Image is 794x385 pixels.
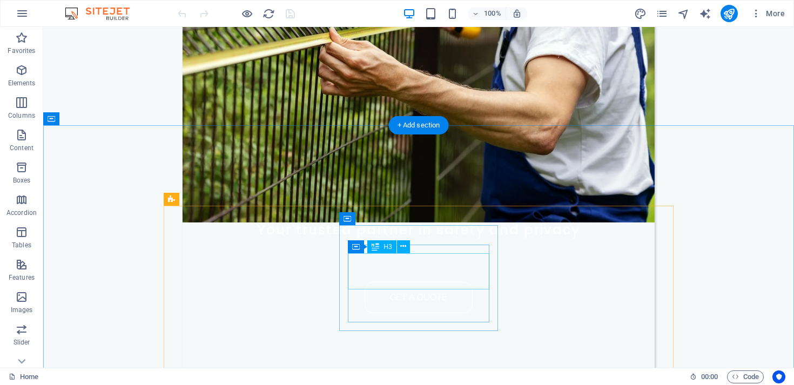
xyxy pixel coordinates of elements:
[634,7,647,20] button: design
[9,370,38,383] a: Click to cancel selection. Double-click to open Pages
[8,46,35,55] p: Favorites
[701,370,718,383] span: 00 00
[677,8,690,20] i: Navigator
[656,8,668,20] i: Pages (Ctrl+Alt+S)
[10,144,33,152] p: Content
[8,111,35,120] p: Columns
[772,370,785,383] button: Usercentrics
[751,8,785,19] span: More
[6,208,37,217] p: Accordion
[262,7,275,20] button: reload
[723,8,735,20] i: Publish
[9,273,35,282] p: Features
[383,244,392,250] span: H3
[746,5,789,22] button: More
[14,338,30,347] p: Slider
[699,7,712,20] button: text_generator
[690,370,718,383] h6: Session time
[699,8,711,20] i: AI Writer
[62,7,143,20] img: Editor Logo
[389,116,449,134] div: + Add section
[677,7,690,20] button: navigator
[709,373,710,381] span: :
[484,7,501,20] h6: 100%
[8,79,36,87] p: Elements
[721,5,738,22] button: publish
[12,241,31,249] p: Tables
[732,370,759,383] span: Code
[11,306,33,314] p: Images
[13,176,31,185] p: Boxes
[240,7,253,20] button: Click here to leave preview mode and continue editing
[263,8,275,20] i: Reload page
[512,9,522,18] i: On resize automatically adjust zoom level to fit chosen device.
[656,7,669,20] button: pages
[727,370,764,383] button: Code
[468,7,506,20] button: 100%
